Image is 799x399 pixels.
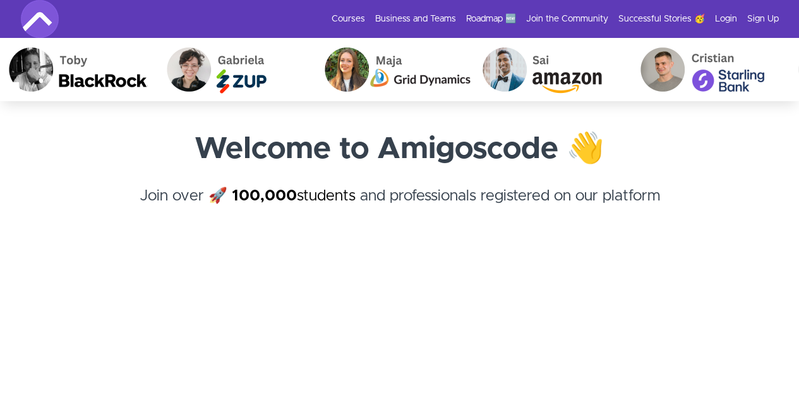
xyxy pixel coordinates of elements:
a: Sign Up [747,13,779,25]
a: Join the Community [526,13,608,25]
a: Successful Stories 🥳 [618,13,705,25]
strong: 100,000 [232,188,297,204]
a: Business and Teams [375,13,456,25]
img: Cristian [631,38,789,101]
img: Maja [315,38,473,101]
strong: Welcome to Amigoscode 👋 [195,134,604,164]
a: Roadmap 🆕 [466,13,516,25]
a: Courses [332,13,365,25]
h4: Join over 🚀 and professionals registered on our platform [21,185,779,230]
a: Login [715,13,737,25]
img: Gabriela [157,38,315,101]
a: 100,000students [232,188,356,204]
img: Sai [473,38,631,101]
